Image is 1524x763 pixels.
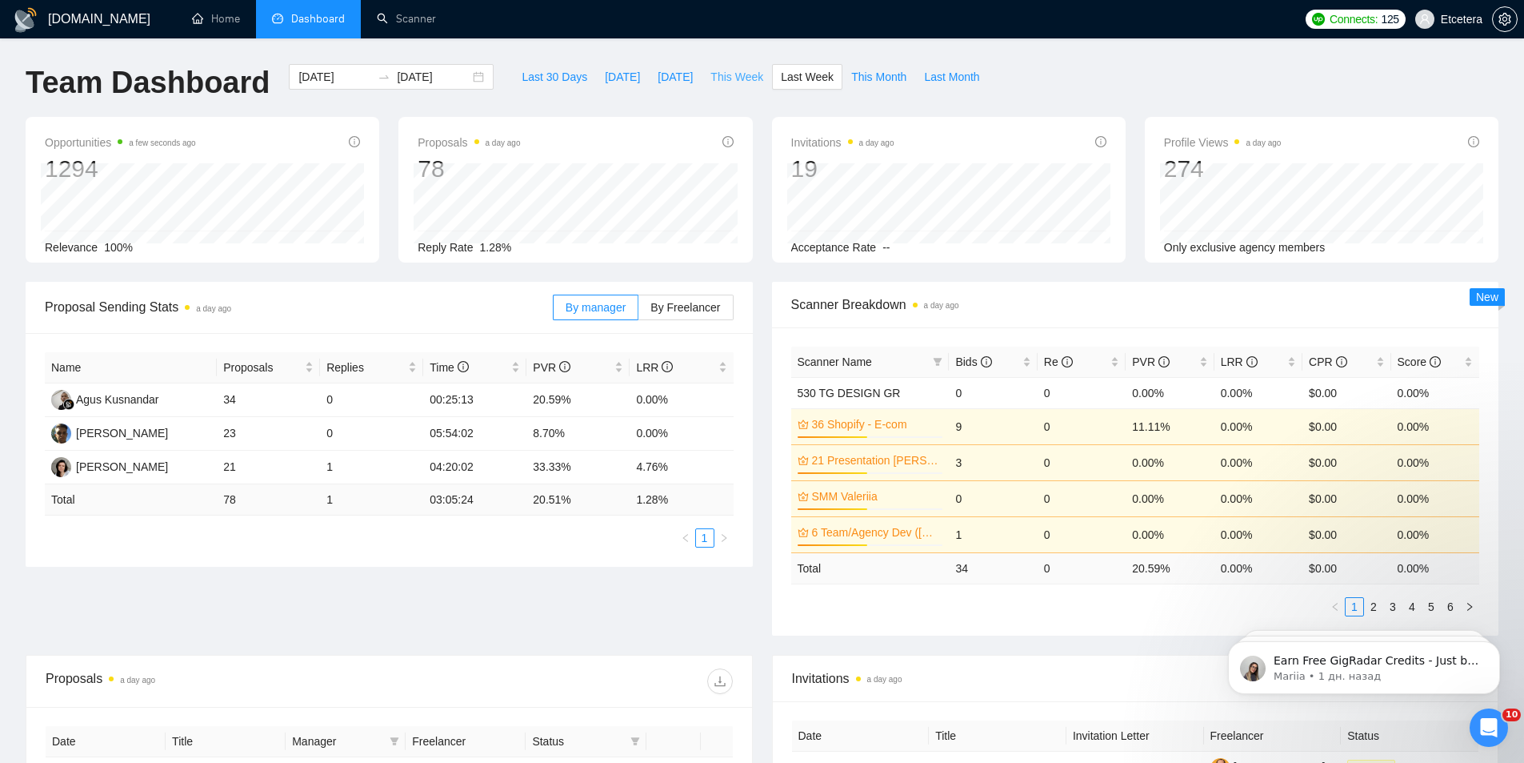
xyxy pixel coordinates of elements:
[812,524,940,541] a: 6 Team/Agency Dev ([GEOGRAPHIC_DATA])
[1492,6,1518,32] button: setting
[51,457,71,477] img: TT
[320,384,423,417] td: 0
[129,139,195,147] time: a few seconds ago
[676,528,695,548] button: left
[798,387,901,400] a: 530 TG DESIGN GR
[423,384,526,417] td: 00:25:13
[1465,602,1474,612] span: right
[1442,598,1459,616] a: 6
[650,301,720,314] span: By Freelancer
[1302,552,1390,584] td: $ 0.00
[627,729,643,753] span: filter
[559,361,570,372] span: info-circle
[378,70,390,83] span: swap-right
[1441,597,1460,616] li: 6
[1422,597,1441,616] li: 5
[45,241,98,254] span: Relevance
[842,64,915,90] button: This Month
[1038,552,1126,584] td: 0
[486,139,521,147] time: a day ago
[1336,356,1347,367] span: info-circle
[1302,377,1390,408] td: $0.00
[13,7,38,33] img: logo
[1214,444,1302,480] td: 0.00%
[1158,356,1170,367] span: info-circle
[596,64,649,90] button: [DATE]
[1383,597,1402,616] li: 3
[882,241,890,254] span: --
[1126,480,1214,516] td: 0.00%
[1326,597,1345,616] button: left
[1391,444,1479,480] td: 0.00%
[1330,602,1340,612] span: left
[949,552,1037,584] td: 34
[513,64,596,90] button: Last 30 Days
[51,424,71,444] img: AP
[76,458,168,476] div: [PERSON_NAME]
[292,733,383,750] span: Manager
[1204,608,1524,720] iframe: Intercom notifications сообщение
[949,377,1037,408] td: 0
[1391,516,1479,552] td: 0.00%
[605,68,640,86] span: [DATE]
[812,452,940,469] a: 21 Presentation [PERSON_NAME]
[1126,444,1214,480] td: 0.00%
[1502,709,1521,721] span: 10
[217,417,320,451] td: 23
[662,361,673,372] span: info-circle
[1422,598,1440,616] a: 5
[772,64,842,90] button: Last Week
[1066,721,1204,752] th: Invitation Letter
[1062,356,1073,367] span: info-circle
[217,451,320,484] td: 21
[320,451,423,484] td: 1
[196,304,231,313] time: a day ago
[1126,552,1214,584] td: 20.59 %
[1364,597,1383,616] li: 2
[26,64,270,102] h1: Team Dashboard
[1038,408,1126,444] td: 0
[676,528,695,548] li: Previous Page
[658,68,693,86] span: [DATE]
[1402,597,1422,616] li: 4
[1038,377,1126,408] td: 0
[798,355,872,368] span: Scanner Name
[1126,516,1214,552] td: 0.00%
[1214,516,1302,552] td: 0.00%
[526,417,630,451] td: 8.70%
[791,154,894,184] div: 19
[120,676,155,685] time: a day ago
[1095,136,1106,147] span: info-circle
[695,528,714,548] li: 1
[955,355,991,368] span: Bids
[636,361,673,374] span: LRR
[1345,597,1364,616] li: 1
[326,359,405,376] span: Replies
[1246,139,1281,147] time: a day ago
[702,64,772,90] button: This Week
[1326,597,1345,616] li: Previous Page
[798,419,809,430] span: crown
[272,13,283,24] span: dashboard
[781,68,834,86] span: Last Week
[217,384,320,417] td: 34
[681,533,690,543] span: left
[949,516,1037,552] td: 1
[924,301,959,310] time: a day ago
[791,133,894,152] span: Invitations
[1214,377,1302,408] td: 0.00%
[320,417,423,451] td: 0
[51,426,168,439] a: AP[PERSON_NAME]
[630,484,733,516] td: 1.28 %
[51,392,159,405] a: AKAgus Kusnandar
[1468,136,1479,147] span: info-circle
[1419,14,1430,25] span: user
[1492,13,1518,26] a: setting
[851,68,906,86] span: This Month
[1164,154,1282,184] div: 274
[949,444,1037,480] td: 3
[1403,598,1421,616] a: 4
[566,301,626,314] span: By manager
[526,484,630,516] td: 20.51 %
